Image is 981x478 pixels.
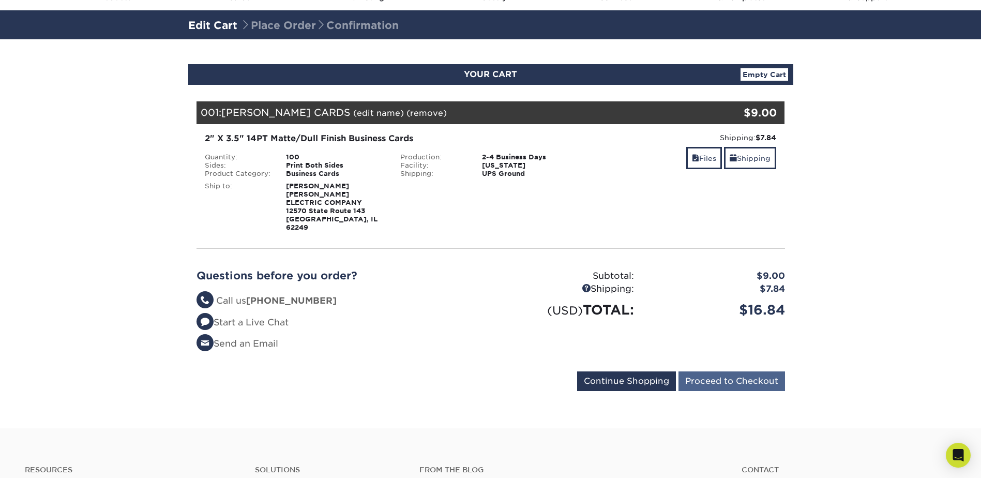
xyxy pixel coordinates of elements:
[197,161,279,170] div: Sides:
[393,153,474,161] div: Production:
[474,170,588,178] div: UPS Ground
[642,282,793,296] div: $7.84
[642,300,793,320] div: $16.84
[406,108,447,118] a: (remove)
[678,371,785,391] input: Proceed to Checkout
[197,170,279,178] div: Product Category:
[692,154,699,162] span: files
[205,132,581,145] div: 2" X 3.5" 14PT Matte/Dull Finish Business Cards
[197,182,279,232] div: Ship to:
[197,270,483,282] h2: Questions before you order?
[491,282,642,296] div: Shipping:
[353,108,404,118] a: (edit name)
[547,304,583,317] small: (USD)
[946,443,971,468] div: Open Intercom Messenger
[756,133,776,142] strong: $7.84
[741,68,788,81] a: Empty Cart
[188,19,237,32] a: Edit Cart
[197,101,687,124] div: 001:
[687,105,777,121] div: $9.00
[491,300,642,320] div: TOTAL:
[393,161,474,170] div: Facility:
[474,153,588,161] div: 2-4 Business Days
[419,466,714,474] h4: From the Blog
[25,466,239,474] h4: Resources
[596,132,777,143] div: Shipping:
[278,161,393,170] div: Print Both Sides
[286,182,378,231] strong: [PERSON_NAME] [PERSON_NAME] ELECTRIC COMPANY 12570 State Route 143 [GEOGRAPHIC_DATA], IL 62249
[730,154,737,162] span: shipping
[464,69,517,79] span: YOUR CART
[577,371,676,391] input: Continue Shopping
[742,466,956,474] a: Contact
[278,170,393,178] div: Business Cards
[724,147,776,169] a: Shipping
[278,153,393,161] div: 100
[686,147,722,169] a: Files
[221,107,350,118] span: [PERSON_NAME] CARDS
[474,161,588,170] div: [US_STATE]
[197,338,278,349] a: Send an Email
[240,19,399,32] span: Place Order Confirmation
[255,466,404,474] h4: Solutions
[197,317,289,327] a: Start a Live Chat
[393,170,474,178] div: Shipping:
[197,294,483,308] li: Call us
[642,270,793,283] div: $9.00
[246,295,337,306] strong: [PHONE_NUMBER]
[197,153,279,161] div: Quantity:
[491,270,642,283] div: Subtotal:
